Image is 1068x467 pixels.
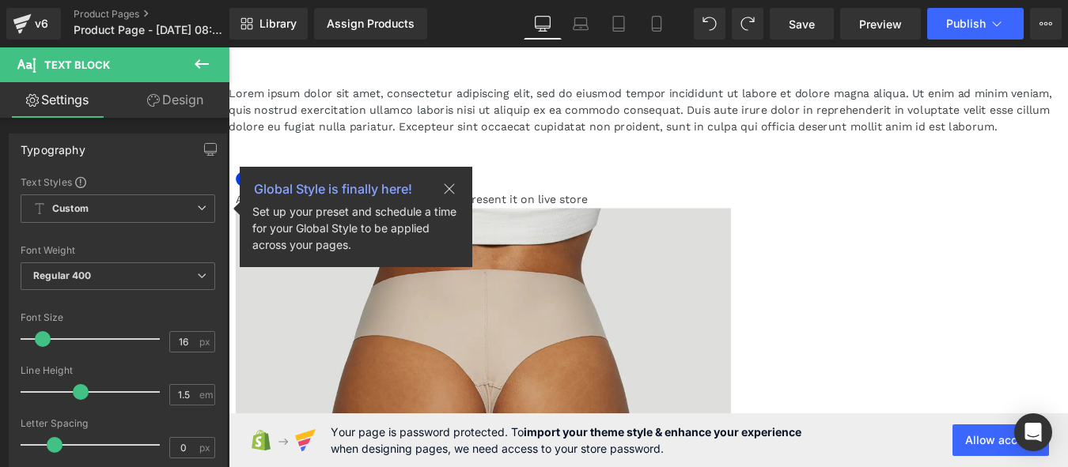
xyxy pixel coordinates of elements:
[600,8,638,40] a: Tablet
[6,8,61,40] a: v6
[21,312,215,323] div: Font Size
[8,166,112,181] span: Assign a product
[927,8,1024,40] button: Publish
[199,337,213,347] span: px
[952,424,1049,456] button: Allow access
[21,175,215,188] div: Text Styles
[8,166,410,181] span: and use this template to present it on live store
[21,245,215,256] div: Font Weight
[32,13,51,34] div: v6
[840,8,921,40] a: Preview
[524,8,562,40] a: Desktop
[44,58,110,71] span: Text Block
[33,269,92,281] b: Regular 400
[21,418,215,429] div: Letter Spacing
[946,17,986,30] span: Publish
[21,134,85,156] div: Typography
[694,8,725,40] button: Undo
[199,443,213,453] span: px
[524,425,801,439] strong: import your theme style & enhance your experience
[52,202,89,216] b: Custom
[859,16,902,32] span: Preview
[562,8,600,40] a: Laptop
[74,8,256,21] a: Product Pages
[638,8,676,40] a: Mobile
[327,17,415,30] div: Assign Products
[74,24,225,36] span: Product Page - [DATE] 08:31:19
[789,16,815,32] span: Save
[1014,413,1052,451] div: Open Intercom Messenger
[732,8,763,40] button: Redo
[331,424,801,457] span: Your page is password protected. To when designing pages, we need access to your store password.
[21,365,215,376] div: Line Height
[259,17,297,31] span: Library
[118,82,233,118] a: Design
[199,390,213,400] span: em
[229,8,308,40] a: New Library
[1030,8,1062,40] button: More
